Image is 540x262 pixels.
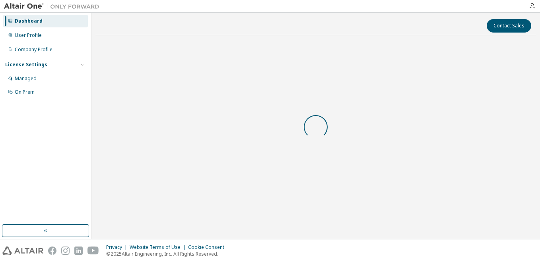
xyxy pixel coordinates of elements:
[4,2,103,10] img: Altair One
[15,75,37,82] div: Managed
[487,19,531,33] button: Contact Sales
[130,244,188,250] div: Website Terms of Use
[15,46,52,53] div: Company Profile
[61,247,70,255] img: instagram.svg
[2,247,43,255] img: altair_logo.svg
[106,250,229,257] p: © 2025 Altair Engineering, Inc. All Rights Reserved.
[15,32,42,39] div: User Profile
[188,244,229,250] div: Cookie Consent
[87,247,99,255] img: youtube.svg
[15,89,35,95] div: On Prem
[5,62,47,68] div: License Settings
[15,18,43,24] div: Dashboard
[74,247,83,255] img: linkedin.svg
[106,244,130,250] div: Privacy
[48,247,56,255] img: facebook.svg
